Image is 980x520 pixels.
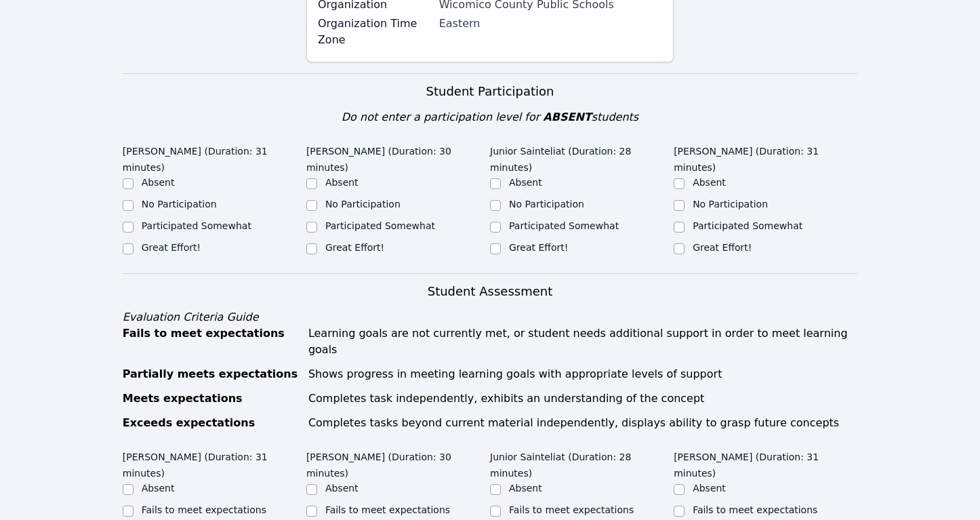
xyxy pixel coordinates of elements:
div: Completes tasks beyond current material independently, displays ability to grasp future concepts [308,415,857,431]
div: Shows progress in meeting learning goals with appropriate levels of support [308,366,857,382]
label: Great Effort! [142,242,201,253]
label: Fails to meet expectations [325,504,450,515]
div: Exceeds expectations [123,415,300,431]
label: Great Effort! [509,242,568,253]
h3: Student Assessment [123,282,858,301]
label: Fails to meet expectations [693,504,817,515]
span: ABSENT [543,111,591,123]
label: No Participation [142,199,217,209]
legend: [PERSON_NAME] (Duration: 31 minutes) [674,445,857,481]
label: No Participation [325,199,401,209]
legend: Junior Sainteliat (Duration: 28 minutes) [490,445,674,481]
label: Absent [142,483,175,494]
label: Absent [693,177,726,188]
legend: [PERSON_NAME] (Duration: 31 minutes) [123,139,306,176]
label: Organization Time Zone [318,16,431,48]
label: Absent [693,483,726,494]
div: Do not enter a participation level for students [123,109,858,125]
div: Eastern [439,16,663,32]
legend: [PERSON_NAME] (Duration: 31 minutes) [123,445,306,481]
label: Participated Somewhat [509,220,619,231]
label: Participated Somewhat [693,220,802,231]
div: Partially meets expectations [123,366,300,382]
label: Absent [325,483,359,494]
label: No Participation [693,199,768,209]
legend: Junior Sainteliat (Duration: 28 minutes) [490,139,674,176]
label: Absent [509,177,542,188]
label: Fails to meet expectations [142,504,266,515]
label: Absent [509,483,542,494]
label: Absent [142,177,175,188]
legend: [PERSON_NAME] (Duration: 30 minutes) [306,445,490,481]
label: Fails to meet expectations [509,504,634,515]
div: Meets expectations [123,391,300,407]
legend: [PERSON_NAME] (Duration: 31 minutes) [674,139,857,176]
label: Absent [325,177,359,188]
h3: Student Participation [123,82,858,101]
label: No Participation [509,199,584,209]
label: Participated Somewhat [325,220,435,231]
label: Great Effort! [693,242,752,253]
label: Great Effort! [325,242,384,253]
label: Participated Somewhat [142,220,251,231]
div: Evaluation Criteria Guide [123,309,858,325]
div: Completes task independently, exhibits an understanding of the concept [308,391,857,407]
div: Fails to meet expectations [123,325,300,358]
legend: [PERSON_NAME] (Duration: 30 minutes) [306,139,490,176]
div: Learning goals are not currently met, or student needs additional support in order to meet learni... [308,325,857,358]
